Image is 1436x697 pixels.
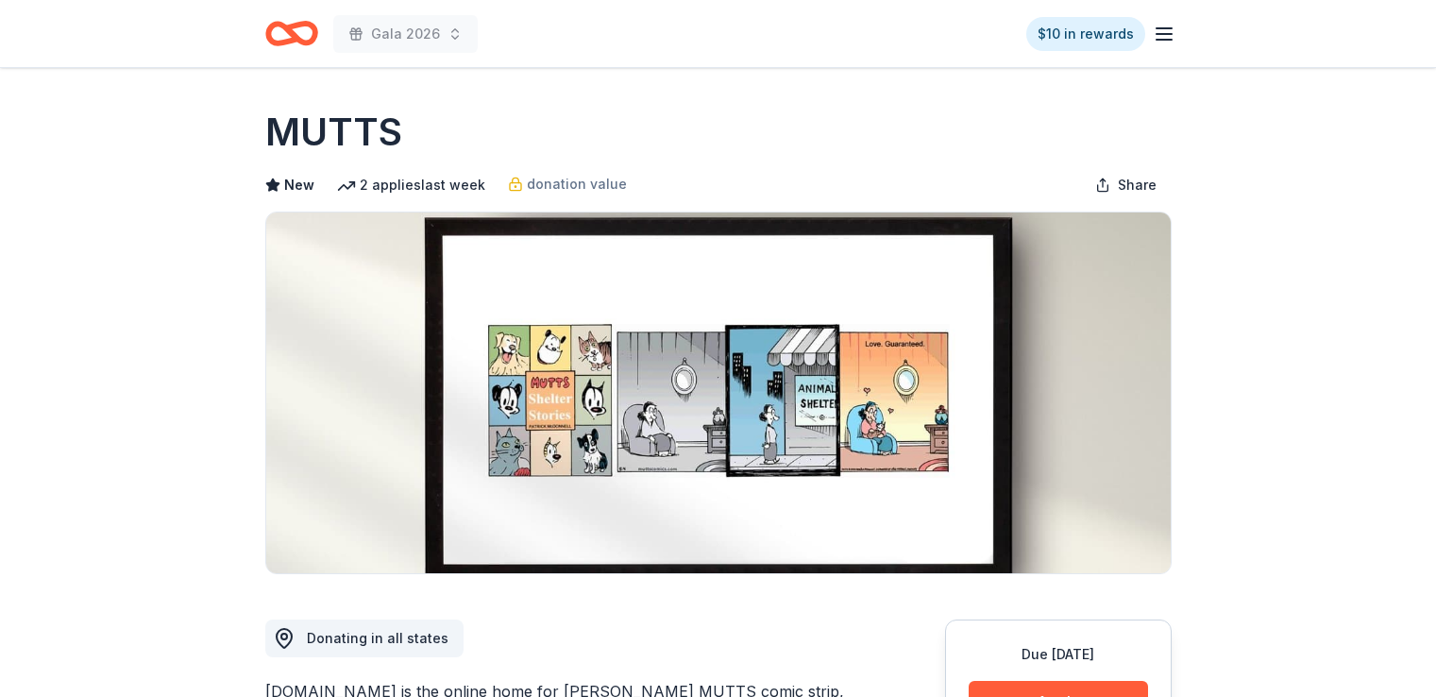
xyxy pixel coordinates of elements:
[333,15,478,53] button: Gala 2026
[1118,174,1157,196] span: Share
[508,173,627,195] a: donation value
[266,212,1171,573] img: Image for MUTTS
[371,23,440,45] span: Gala 2026
[1026,17,1145,51] a: $10 in rewards
[265,11,318,56] a: Home
[969,643,1148,666] div: Due [DATE]
[337,174,485,196] div: 2 applies last week
[1080,166,1172,204] button: Share
[265,106,402,159] h1: MUTTS
[527,173,627,195] span: donation value
[284,174,314,196] span: New
[307,630,448,646] span: Donating in all states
